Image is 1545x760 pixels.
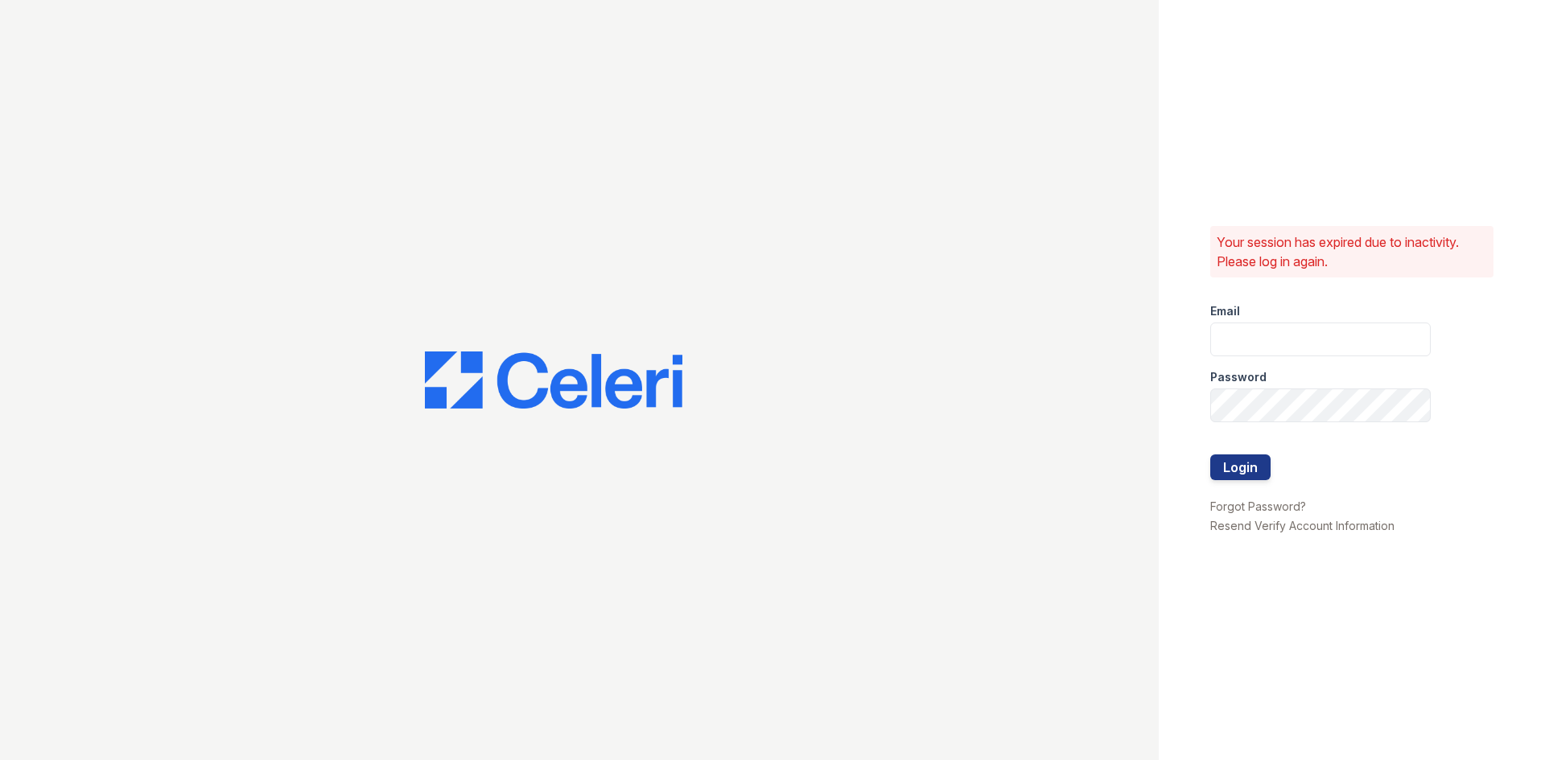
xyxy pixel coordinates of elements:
[1210,369,1267,385] label: Password
[1210,454,1271,480] button: Login
[1217,232,1487,271] p: Your session has expired due to inactivity. Please log in again.
[425,351,682,409] img: CE_Logo_Blue-a8612792a0a2168367f1c8372b55b34899dd931a85d93a1a3d3e32e68fde9ad4.png
[1210,519,1395,532] a: Resend Verify Account Information
[1210,303,1240,319] label: Email
[1210,499,1306,513] a: Forgot Password?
